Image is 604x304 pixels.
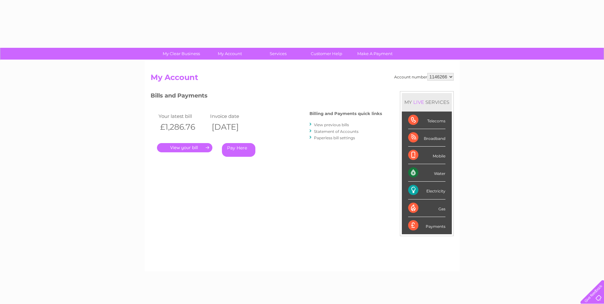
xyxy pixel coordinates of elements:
[408,217,445,234] div: Payments
[408,199,445,217] div: Gas
[408,182,445,199] div: Electricity
[314,135,355,140] a: Paperless bill settings
[402,93,452,111] div: MY SERVICES
[209,120,260,134] th: [DATE]
[155,48,208,60] a: My Clear Business
[222,143,255,157] a: Pay Here
[157,120,209,134] th: £1,286.76
[157,143,212,152] a: .
[408,129,445,147] div: Broadband
[151,91,382,102] h3: Bills and Payments
[349,48,401,60] a: Make A Payment
[408,112,445,129] div: Telecoms
[157,112,209,120] td: Your latest bill
[151,73,454,85] h2: My Account
[252,48,304,60] a: Services
[203,48,256,60] a: My Account
[309,111,382,116] h4: Billing and Payments quick links
[408,147,445,164] div: Mobile
[300,48,353,60] a: Customer Help
[314,129,359,134] a: Statement of Accounts
[412,99,425,105] div: LIVE
[314,122,349,127] a: View previous bills
[408,164,445,182] div: Water
[209,112,260,120] td: Invoice date
[394,73,454,81] div: Account number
